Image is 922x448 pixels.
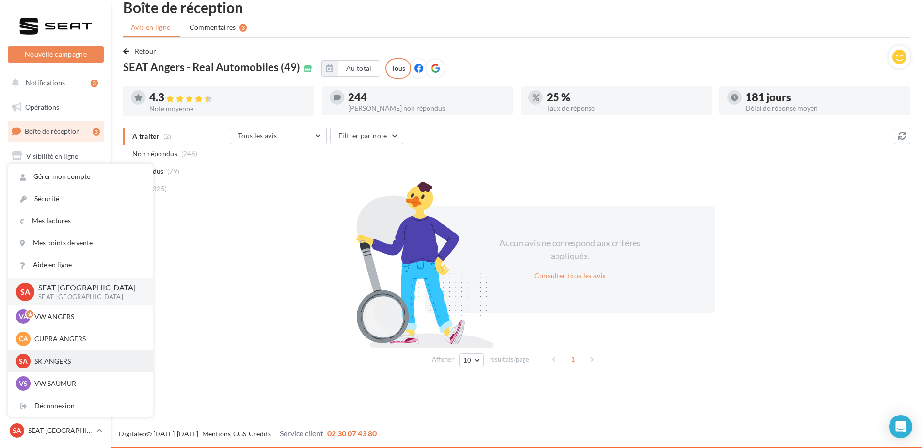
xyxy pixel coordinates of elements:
button: Nouvelle campagne [8,46,104,63]
button: 10 [459,353,484,367]
span: © [DATE]-[DATE] - - - [119,430,377,438]
a: Aide en ligne [8,254,153,276]
div: Tous [385,58,411,79]
a: Calendrier [6,242,106,263]
a: Opérations [6,97,106,117]
p: CUPRA ANGERS [34,334,141,344]
p: SEAT [GEOGRAPHIC_DATA] [28,426,93,435]
div: Déconnexion [8,395,153,417]
a: Mes factures [8,210,153,232]
button: Tous les avis [230,128,327,144]
span: 10 [463,356,472,364]
div: Délai de réponse moyen [746,105,903,112]
a: SA SEAT [GEOGRAPHIC_DATA] [8,421,104,440]
span: VA [19,312,28,321]
span: Opérations [25,103,59,111]
button: Au total [321,60,380,77]
p: VW ANGERS [34,312,141,321]
a: Gérer mon compte [8,166,153,188]
div: 4.3 [149,92,306,103]
div: 244 [348,92,505,103]
span: SEAT Angers - Real Automobiles (49) [123,62,300,73]
span: Afficher [432,355,454,364]
span: Service client [280,429,323,438]
span: 1 [565,352,581,367]
span: Commentaires [190,22,236,32]
a: Digitaleo [119,430,146,438]
button: Retour [123,46,160,57]
span: SA [19,356,28,366]
div: 3 [91,80,98,87]
span: résultats/page [489,355,529,364]
div: Note moyenne [149,105,306,112]
span: Notifications [26,79,65,87]
a: Mentions [202,430,231,438]
p: SK ANGERS [34,356,141,366]
p: SEAT [GEOGRAPHIC_DATA] [38,282,137,293]
p: VW SAUMUR [34,379,141,388]
span: (79) [167,167,179,175]
button: Filtrer par note [330,128,403,144]
div: 3 [93,128,100,136]
a: Crédits [249,430,271,438]
span: Non répondus [132,149,177,159]
span: VS [19,379,28,388]
button: Notifications 3 [6,73,102,93]
span: CA [19,334,28,344]
span: Visibilité en ligne [26,152,78,160]
a: PLV et print personnalisable [6,266,106,295]
div: [PERSON_NAME] non répondus [348,105,505,112]
div: Taux de réponse [547,105,704,112]
span: 02 30 07 43 80 [327,429,377,438]
a: Mes points de vente [8,232,153,254]
div: 181 jours [746,92,903,103]
a: Campagnes DataOnDemand [6,299,106,327]
div: Open Intercom Messenger [889,415,912,438]
span: SA [20,286,30,297]
a: Visibilité en ligne [6,146,106,166]
div: 3 [239,24,247,32]
a: Contacts [6,194,106,214]
a: Boîte de réception3 [6,121,106,142]
span: Boîte de réception [25,127,80,135]
p: SEAT-[GEOGRAPHIC_DATA] [38,293,137,302]
button: Consulter tous les avis [530,270,609,282]
span: Retour [135,47,157,55]
span: SA [13,426,21,435]
span: Tous les avis [238,131,277,140]
button: Au total [338,60,380,77]
a: Médiathèque [6,218,106,239]
div: 25 % [547,92,704,103]
div: Aucun avis ne correspond aux critères appliqués. [487,237,653,262]
a: CGS [233,430,246,438]
span: (246) [181,150,198,158]
a: Campagnes [6,170,106,191]
span: (325) [151,185,167,192]
a: Sécurité [8,188,153,210]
